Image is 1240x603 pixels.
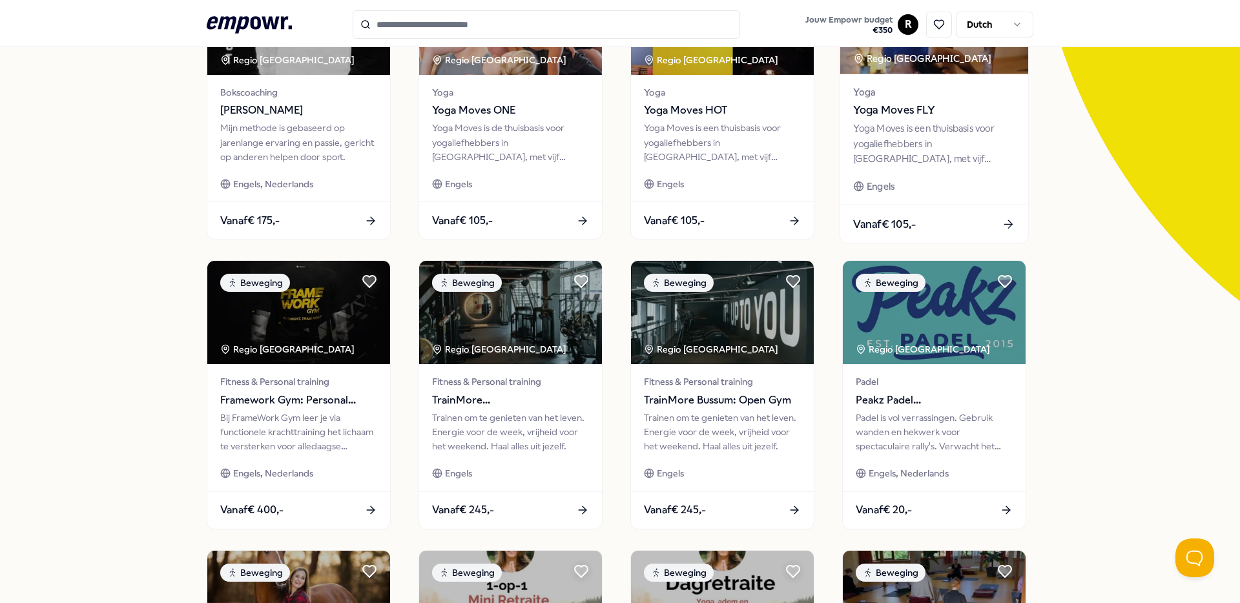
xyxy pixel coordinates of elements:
[898,14,918,35] button: R
[432,53,568,67] div: Regio [GEOGRAPHIC_DATA]
[853,102,1015,119] span: Yoga Moves FLY
[856,411,1013,454] div: Padel is vol verrassingen. Gebruik wanden en hekwerk voor spectaculaire rally's. Verwacht het onv...
[856,392,1013,409] span: Peakz Padel [GEOGRAPHIC_DATA]
[432,102,589,119] span: Yoga Moves ONE
[644,502,706,518] span: Vanaf € 245,-
[853,85,1015,99] span: Yoga
[233,466,313,480] span: Engels, Nederlands
[220,102,377,119] span: [PERSON_NAME]
[432,374,589,389] span: Fitness & Personal training
[207,260,391,529] a: package imageBewegingRegio [GEOGRAPHIC_DATA] Fitness & Personal trainingFramework Gym: Personal T...
[220,392,377,409] span: Framework Gym: Personal Training
[644,274,714,292] div: Beweging
[644,342,780,356] div: Regio [GEOGRAPHIC_DATA]
[220,212,280,229] span: Vanaf € 175,-
[432,342,568,356] div: Regio [GEOGRAPHIC_DATA]
[869,466,949,480] span: Engels, Nederlands
[800,11,898,38] a: Jouw Empowr budget€350
[630,260,814,529] a: package imageBewegingRegio [GEOGRAPHIC_DATA] Fitness & Personal trainingTrainMore Bussum: Open Gy...
[657,177,684,191] span: Engels
[1175,538,1214,577] iframe: Help Scout Beacon - Open
[419,261,602,364] img: package image
[644,564,714,582] div: Beweging
[805,25,893,36] span: € 350
[853,216,916,232] span: Vanaf € 105,-
[644,85,801,99] span: Yoga
[432,274,502,292] div: Beweging
[856,502,912,518] span: Vanaf € 20,-
[856,564,925,582] div: Beweging
[220,121,377,164] div: Mijn methode is gebaseerd op jarenlange ervaring en passie, gericht op anderen helpen door sport.
[644,53,780,67] div: Regio [GEOGRAPHIC_DATA]
[867,179,894,194] span: Engels
[353,10,740,39] input: Search for products, categories or subcategories
[644,121,801,164] div: Yoga Moves is een thuisbasis voor yogaliefhebbers in [GEOGRAPHIC_DATA], met vijf studio’s verspre...
[220,274,290,292] div: Beweging
[432,85,589,99] span: Yoga
[220,374,377,389] span: Fitness & Personal training
[842,260,1026,529] a: package imageBewegingRegio [GEOGRAPHIC_DATA] PadelPeakz Padel [GEOGRAPHIC_DATA]Padel is vol verra...
[644,374,801,389] span: Fitness & Personal training
[220,502,284,518] span: Vanaf € 400,-
[432,411,589,454] div: Trainen om te genieten van het leven. Energie voor de week, vrijheid voor het weekend. Haal alles...
[445,466,472,480] span: Engels
[657,466,684,480] span: Engels
[418,260,603,529] a: package imageBewegingRegio [GEOGRAPHIC_DATA] Fitness & Personal trainingTrainMore [GEOGRAPHIC_DAT...
[220,411,377,454] div: Bij FrameWork Gym leer je via functionele krachttraining het lichaam te versterken voor alledaags...
[644,392,801,409] span: TrainMore Bussum: Open Gym
[432,212,493,229] span: Vanaf € 105,-
[220,53,356,67] div: Regio [GEOGRAPHIC_DATA]
[220,85,377,99] span: Bokscoaching
[644,102,801,119] span: Yoga Moves HOT
[856,374,1013,389] span: Padel
[432,502,494,518] span: Vanaf € 245,-
[207,261,390,364] img: package image
[843,261,1026,364] img: package image
[856,342,992,356] div: Regio [GEOGRAPHIC_DATA]
[220,342,356,356] div: Regio [GEOGRAPHIC_DATA]
[644,411,801,454] div: Trainen om te genieten van het leven. Energie voor de week, vrijheid voor het weekend. Haal alles...
[805,15,893,25] span: Jouw Empowr budget
[432,392,589,409] span: TrainMore [GEOGRAPHIC_DATA]: Open Gym
[856,274,925,292] div: Beweging
[432,121,589,164] div: Yoga Moves is de thuisbasis voor yogaliefhebbers in [GEOGRAPHIC_DATA], met vijf studio’s versprei...
[445,177,472,191] span: Engels
[631,261,814,364] img: package image
[803,12,895,38] button: Jouw Empowr budget€350
[220,564,290,582] div: Beweging
[853,121,1015,166] div: Yoga Moves is een thuisbasis voor yogaliefhebbers in [GEOGRAPHIC_DATA], met vijf studio’s verspre...
[644,212,705,229] span: Vanaf € 105,-
[233,177,313,191] span: Engels, Nederlands
[853,51,993,66] div: Regio [GEOGRAPHIC_DATA]
[432,564,502,582] div: Beweging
